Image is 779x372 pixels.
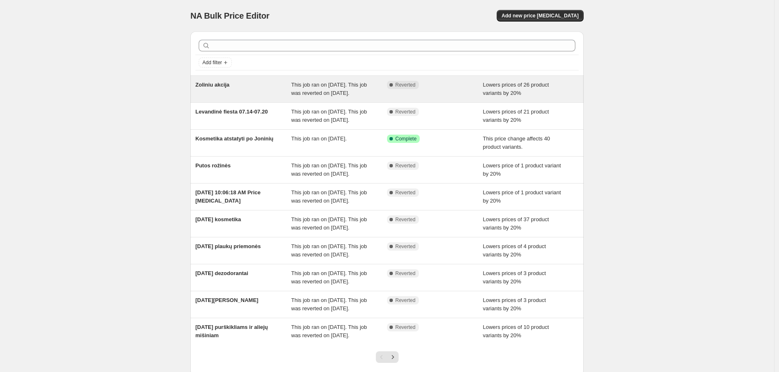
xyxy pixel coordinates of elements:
[291,216,367,231] span: This job ran on [DATE]. This job was reverted on [DATE].
[395,82,416,88] span: Reverted
[387,351,399,363] button: Next
[291,189,367,204] span: This job ran on [DATE]. This job was reverted on [DATE].
[195,297,258,303] span: [DATE][PERSON_NAME]
[395,162,416,169] span: Reverted
[291,270,367,285] span: This job ran on [DATE]. This job was reverted on [DATE].
[483,297,546,312] span: Lowers prices of 3 product variants by 20%
[190,11,269,20] span: NA Bulk Price Editor
[291,297,367,312] span: This job ran on [DATE]. This job was reverted on [DATE].
[483,324,549,338] span: Lowers prices of 10 product variants by 20%
[483,109,549,123] span: Lowers prices of 21 product variants by 20%
[291,162,367,177] span: This job ran on [DATE]. This job was reverted on [DATE].
[291,135,347,142] span: This job ran on [DATE].
[483,82,549,96] span: Lowers prices of 26 product variants by 20%
[395,243,416,250] span: Reverted
[395,135,416,142] span: Complete
[291,243,367,258] span: This job ran on [DATE]. This job was reverted on [DATE].
[502,12,579,19] span: Add new price [MEDICAL_DATA]
[483,162,561,177] span: Lowers price of 1 product variant by 20%
[291,324,367,338] span: This job ran on [DATE]. This job was reverted on [DATE].
[483,216,549,231] span: Lowers prices of 37 product variants by 20%
[195,82,229,88] span: Zoliniu akcija
[395,270,416,277] span: Reverted
[199,58,232,68] button: Add filter
[483,270,546,285] span: Lowers prices of 3 product variants by 20%
[202,59,222,66] span: Add filter
[291,82,367,96] span: This job ran on [DATE]. This job was reverted on [DATE].
[195,270,248,276] span: [DATE] dezodorantai
[195,162,231,169] span: Putos rožinės
[376,351,399,363] nav: Pagination
[195,135,274,142] span: Kosmetika atstatyti po Joninių
[395,216,416,223] span: Reverted
[483,135,550,150] span: This price change affects 40 product variants.
[195,216,241,222] span: [DATE] kosmetika
[395,324,416,331] span: Reverted
[395,189,416,196] span: Reverted
[395,109,416,115] span: Reverted
[483,189,561,204] span: Lowers price of 1 product variant by 20%
[291,109,367,123] span: This job ran on [DATE]. This job was reverted on [DATE].
[497,10,584,22] button: Add new price [MEDICAL_DATA]
[195,324,268,338] span: [DATE] purškikliams ir aliejų mišiniam
[483,243,546,258] span: Lowers prices of 4 product variants by 20%
[195,243,261,249] span: [DATE] plaukų priemonės
[195,189,261,204] span: [DATE] 10:06:18 AM Price [MEDICAL_DATA]
[195,109,268,115] span: Levandinė fiesta 07.14-07.20
[395,297,416,304] span: Reverted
